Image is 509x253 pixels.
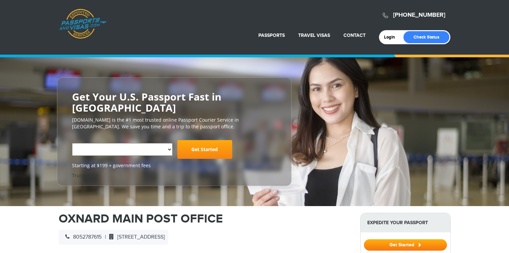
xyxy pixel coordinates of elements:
strong: Expedite Your Passport [361,213,450,232]
a: Passports & [DOMAIN_NAME] [59,9,107,39]
a: Travel Visas [298,33,330,38]
span: 8052787615 [62,234,102,240]
span: Starting at $199 + government fees [72,162,276,169]
button: Get Started [364,239,447,251]
div: | [59,230,168,245]
h1: OXNARD MAIN POST OFFICE [59,213,350,225]
span: [STREET_ADDRESS] [106,234,165,240]
a: Check Status [403,31,449,43]
a: Login [384,35,400,40]
a: Get Started [177,140,232,159]
p: [DOMAIN_NAME] is the #1 most trusted online Passport Courier Service in [GEOGRAPHIC_DATA]. We sav... [72,117,276,130]
a: Trustpilot [72,172,94,179]
a: Get Started [364,242,447,247]
a: Contact [343,33,366,38]
h2: Get Your U.S. Passport Fast in [GEOGRAPHIC_DATA] [72,91,276,113]
a: Passports [258,33,285,38]
a: [PHONE_NUMBER] [393,11,445,19]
